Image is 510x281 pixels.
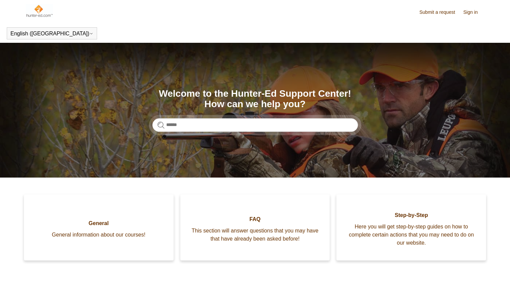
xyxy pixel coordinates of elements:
span: General [34,219,163,227]
a: Sign in [463,9,485,16]
a: Step-by-Step Here you will get step-by-step guides on how to complete certain actions that you ma... [336,194,486,260]
span: This section will answer questions that you may have that have already been asked before! [190,227,320,243]
button: English ([GEOGRAPHIC_DATA]) [10,31,93,37]
span: Here you will get step-by-step guides on how to complete certain actions that you may need to do ... [347,223,476,247]
a: General General information about our courses! [24,194,174,260]
img: Hunter-Ed Help Center home page [26,4,53,18]
h1: Welcome to the Hunter-Ed Support Center! How can we help you? [152,89,358,110]
span: General information about our courses! [34,231,163,239]
a: FAQ This section will answer questions that you may have that have already been asked before! [180,194,330,260]
div: Chat Support [467,258,505,276]
a: Submit a request [419,9,462,16]
input: Search [152,118,358,132]
span: FAQ [190,215,320,223]
span: Step-by-Step [347,211,476,219]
